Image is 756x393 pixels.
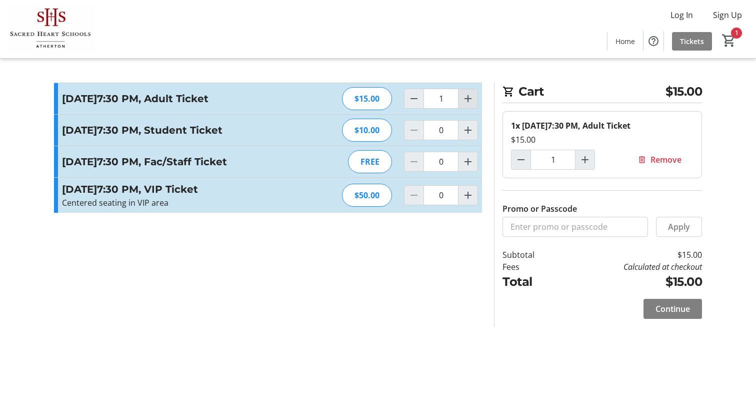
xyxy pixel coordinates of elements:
input: Friday, Oct 24, 2025 @7:30 PM, Adult Ticket Quantity [423,89,458,109]
div: $50.00 [342,184,392,207]
h3: [DATE]7:30 PM, Student Ticket [62,123,280,138]
input: Friday, Oct 24, 2025 @7:30 PM, Fac/Staff Ticket Quantity [423,152,458,172]
h3: [DATE]7:30 PM, Adult Ticket [62,91,280,106]
button: Decrement by one [511,150,530,169]
button: Decrement by one [404,89,423,108]
p: Centered seating in VIP area [62,197,280,209]
td: Subtotal [502,249,560,261]
span: Log In [670,9,693,21]
h2: Cart [502,83,702,103]
div: 1x [DATE]7:30 PM, Adult Ticket [511,120,693,132]
button: Increment by one [458,121,477,140]
button: Help [643,31,663,51]
button: Increment by one [575,150,594,169]
button: Increment by one [458,89,477,108]
div: FREE [348,150,392,173]
span: Remove [650,154,681,166]
span: Apply [668,221,690,233]
span: Sign Up [713,9,742,21]
button: Apply [656,217,702,237]
a: Home [607,32,643,51]
td: $15.00 [560,273,702,291]
input: Friday, Oct 24, 2025 @7:30 PM, VIP Ticket Quantity [423,185,458,205]
span: Continue [655,303,690,315]
label: Promo or Passcode [502,203,577,215]
button: Sign Up [705,7,750,23]
button: Cart [720,32,738,50]
div: $15.00 [511,134,693,146]
button: Log In [662,7,701,23]
td: $15.00 [560,249,702,261]
input: Friday, Oct 24, 2025 @7:30 PM, Adult Ticket Quantity [530,150,575,170]
input: Friday, Oct 24, 2025 @7:30 PM, Student Ticket Quantity [423,120,458,140]
button: Remove [625,150,693,170]
span: Tickets [680,36,704,47]
button: Increment by one [458,186,477,205]
img: Sacred Heart Schools, Atherton's Logo [6,4,95,54]
button: Increment by one [458,152,477,171]
a: Tickets [672,32,712,51]
input: Enter promo or passcode [502,217,648,237]
td: Total [502,273,560,291]
div: $10.00 [342,119,392,142]
h3: [DATE]7:30 PM, VIP Ticket [62,182,280,197]
span: Home [615,36,635,47]
td: Calculated at checkout [560,261,702,273]
div: $15.00 [342,87,392,110]
td: Fees [502,261,560,273]
span: $15.00 [665,83,702,101]
h3: [DATE]7:30 PM, Fac/Staff Ticket [62,154,280,169]
button: Continue [643,299,702,319]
